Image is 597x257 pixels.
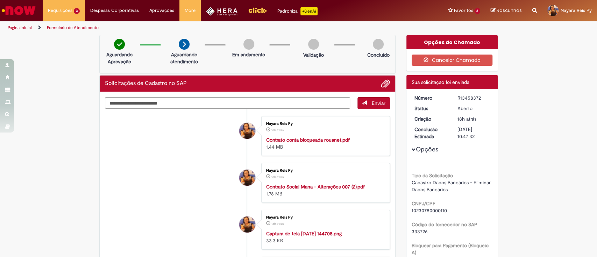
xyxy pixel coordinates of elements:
b: Bloquear para Pagamento (Bloqueio A) [412,242,489,256]
span: More [185,7,196,14]
time: 28/08/2025 14:47:29 [457,116,476,122]
div: Nayara Reis Py [266,122,383,126]
a: Captura de tela [DATE] 144708.png [266,230,342,237]
p: Em andamento [232,51,265,58]
dt: Conclusão Estimada [409,126,452,140]
div: 1.76 MB [266,183,383,197]
div: Aberto [457,105,490,112]
time: 28/08/2025 14:47:25 [271,128,284,132]
span: Despesas Corporativas [90,7,139,14]
div: R13458372 [457,94,490,101]
div: Nayara Reis Py [239,216,255,233]
time: 28/08/2025 14:47:15 [271,222,284,226]
span: Sua solicitação foi enviada [412,79,469,85]
b: Código do fornecedor no SAP [412,221,477,228]
div: 1.44 MB [266,136,383,150]
textarea: Digite sua mensagem aqui... [105,97,350,109]
span: 333726 [412,228,428,235]
span: 18h atrás [271,222,284,226]
div: Nayara Reis Py [266,215,383,220]
a: Formulário de Atendimento [47,25,99,30]
div: Opções do Chamado [406,35,498,49]
span: Enviar [372,100,385,106]
img: arrow-next.png [179,39,190,50]
span: Aprovações [149,7,174,14]
span: Cadastro Dados Bancários - Eliminar Dados Bancários [412,179,492,193]
div: [DATE] 10:47:32 [457,126,490,140]
span: 3 [474,8,480,14]
dt: Status [409,105,452,112]
img: img-circle-grey.png [373,39,384,50]
img: img-circle-grey.png [243,39,254,50]
span: 10230780000110 [412,207,447,214]
a: Contrato conta bloqueada rouanet.pdf [266,137,350,143]
span: Requisições [48,7,72,14]
p: Validação [303,51,324,58]
a: Rascunhos [491,7,522,14]
h2: Solicitações de Cadastro no SAP Histórico de tíquete [105,80,187,87]
p: Concluído [367,51,389,58]
img: img-circle-grey.png [308,39,319,50]
span: 3 [74,8,80,14]
p: Aguardando Aprovação [102,51,136,65]
dt: Número [409,94,452,101]
dt: Criação [409,115,452,122]
div: Nayara Reis Py [239,170,255,186]
time: 28/08/2025 14:47:25 [271,175,284,179]
img: ServiceNow [1,3,37,17]
p: +GenAi [300,7,318,15]
div: 28/08/2025 14:47:29 [457,115,490,122]
span: 18h atrás [457,116,476,122]
span: Favoritos [454,7,473,14]
button: Cancelar Chamado [412,55,492,66]
span: Nayara Reis Py [561,7,592,13]
ul: Trilhas de página [5,21,393,34]
img: HeraLogo.png [206,7,238,16]
div: Padroniza [277,7,318,15]
a: Contrato Social Mana - Alterações 007 (2).pdf [266,184,365,190]
img: check-circle-green.png [114,39,125,50]
a: Página inicial [8,25,32,30]
img: click_logo_yellow_360x200.png [248,5,267,15]
div: Nayara Reis Py [239,123,255,139]
b: CNPJ/CPF [412,200,435,207]
button: Enviar [357,97,390,109]
span: 18h atrás [271,175,284,179]
button: Adicionar anexos [381,79,390,88]
div: 33.3 KB [266,230,383,244]
b: Tipo da Solicitação [412,172,453,179]
span: 18h atrás [271,128,284,132]
div: Nayara Reis Py [266,169,383,173]
span: Rascunhos [497,7,522,14]
p: Aguardando atendimento [167,51,201,65]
